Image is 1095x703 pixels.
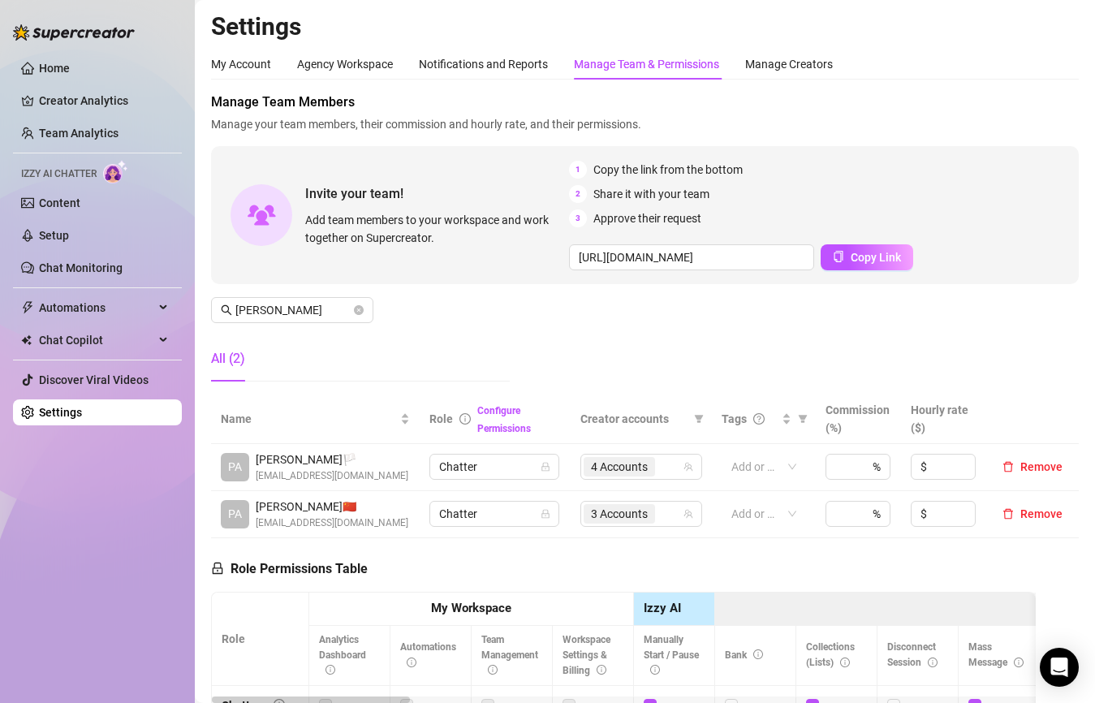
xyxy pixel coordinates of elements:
[597,665,606,675] span: info-circle
[211,559,368,579] h5: Role Permissions Table
[541,462,550,472] span: lock
[439,502,550,526] span: Chatter
[1002,461,1014,472] span: delete
[798,414,808,424] span: filter
[319,634,366,676] span: Analytics Dashboard
[39,373,149,386] a: Discover Viral Videos
[407,658,416,667] span: info-circle
[694,414,704,424] span: filter
[753,413,765,425] span: question-circle
[481,634,538,676] span: Team Management
[1020,460,1063,473] span: Remove
[429,412,453,425] span: Role
[228,458,242,476] span: PA
[39,327,154,353] span: Chat Copilot
[725,649,763,661] span: Bank
[574,55,719,73] div: Manage Team & Permissions
[211,349,245,369] div: All (2)
[325,665,335,675] span: info-circle
[21,301,34,314] span: thunderbolt
[235,301,351,319] input: Search members
[584,504,655,524] span: 3 Accounts
[722,410,747,428] span: Tags
[996,457,1069,477] button: Remove
[439,455,550,479] span: Chatter
[851,251,901,264] span: Copy Link
[211,115,1079,133] span: Manage your team members, their commission and hourly rate, and their permissions.
[13,24,135,41] img: logo-BBDzfeDw.svg
[211,55,271,73] div: My Account
[211,395,420,444] th: Name
[644,601,681,615] strong: Izzy AI
[459,413,471,425] span: info-circle
[968,641,1024,668] span: Mass Message
[297,55,393,73] div: Agency Workspace
[591,505,648,523] span: 3 Accounts
[354,305,364,315] button: close-circle
[593,161,743,179] span: Copy the link from the bottom
[806,641,855,668] span: Collections (Lists)
[569,209,587,227] span: 3
[569,185,587,203] span: 2
[1002,508,1014,520] span: delete
[816,395,901,444] th: Commission (%)
[305,183,569,204] span: Invite your team!
[39,229,69,242] a: Setup
[256,498,408,515] span: [PERSON_NAME] 🇨🇳
[691,407,707,431] span: filter
[795,407,811,431] span: filter
[1014,658,1024,667] span: info-circle
[1040,648,1079,687] div: Open Intercom Messenger
[212,593,309,685] th: Role
[39,62,70,75] a: Home
[400,641,456,668] span: Automations
[580,410,688,428] span: Creator accounts
[39,406,82,419] a: Settings
[593,185,709,203] span: Share it with your team
[563,634,610,676] span: Workspace Settings & Billing
[211,11,1079,42] h2: Settings
[833,251,844,262] span: copy
[840,658,850,667] span: info-circle
[477,405,531,434] a: Configure Permissions
[221,304,232,316] span: search
[753,649,763,659] span: info-circle
[887,641,938,668] span: Disconnect Session
[683,462,693,472] span: team
[745,55,833,73] div: Manage Creators
[1020,507,1063,520] span: Remove
[221,410,397,428] span: Name
[584,457,655,477] span: 4 Accounts
[39,88,169,114] a: Creator Analytics
[39,295,154,321] span: Automations
[650,665,660,675] span: info-circle
[644,634,699,676] span: Manually Start / Pause
[591,458,648,476] span: 4 Accounts
[488,665,498,675] span: info-circle
[419,55,548,73] div: Notifications and Reports
[39,196,80,209] a: Content
[256,515,408,531] span: [EMAIL_ADDRESS][DOMAIN_NAME]
[683,509,693,519] span: team
[228,505,242,523] span: PA
[21,166,97,182] span: Izzy AI Chatter
[39,127,119,140] a: Team Analytics
[928,658,938,667] span: info-circle
[256,468,408,484] span: [EMAIL_ADDRESS][DOMAIN_NAME]
[103,160,128,183] img: AI Chatter
[821,244,913,270] button: Copy Link
[211,93,1079,112] span: Manage Team Members
[901,395,986,444] th: Hourly rate ($)
[21,334,32,346] img: Chat Copilot
[541,509,550,519] span: lock
[256,451,408,468] span: [PERSON_NAME] 🏳️
[593,209,701,227] span: Approve their request
[39,261,123,274] a: Chat Monitoring
[569,161,587,179] span: 1
[211,562,224,575] span: lock
[996,504,1069,524] button: Remove
[431,601,511,615] strong: My Workspace
[305,211,563,247] span: Add team members to your workspace and work together on Supercreator.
